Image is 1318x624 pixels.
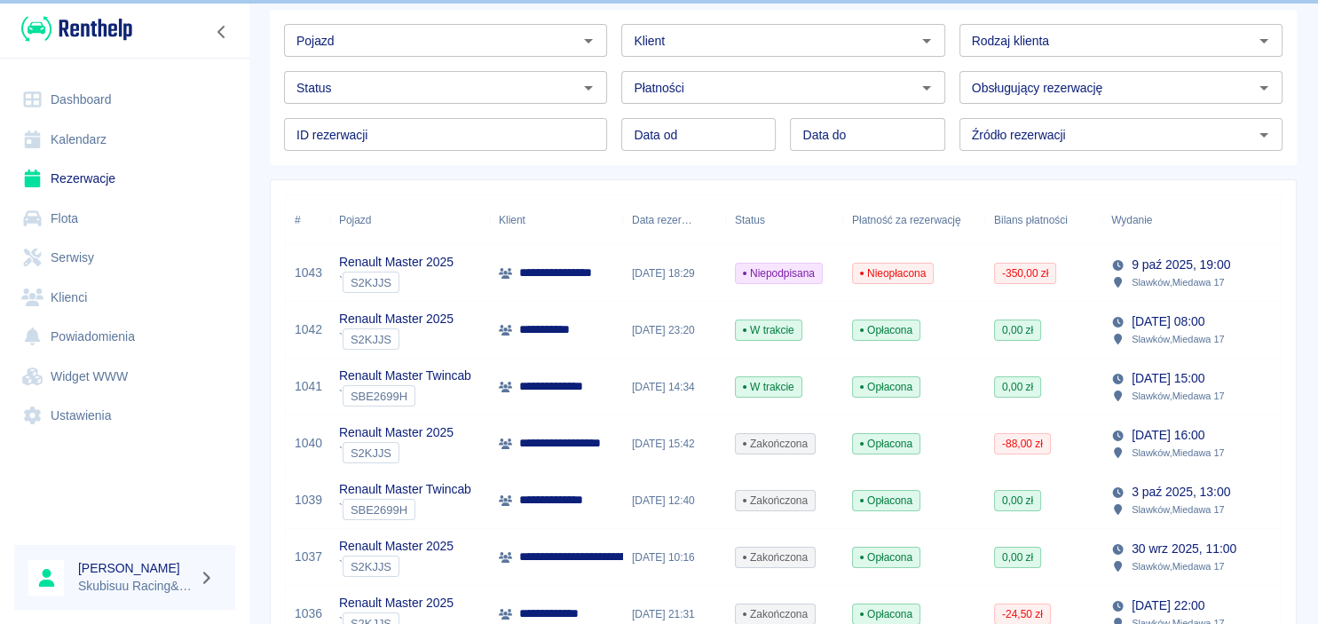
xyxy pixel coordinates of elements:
[339,499,471,520] div: `
[1251,75,1276,100] button: Otwórz
[576,28,601,53] button: Otwórz
[995,322,1040,338] span: 0,00 zł
[623,529,726,586] div: [DATE] 10:16
[736,436,815,452] span: Zakończona
[623,195,726,245] div: Data rezerwacji
[14,317,235,357] a: Powiadomienia
[295,320,322,339] a: 1042
[1132,369,1204,388] p: [DATE] 15:00
[14,14,132,43] a: Renthelp logo
[1132,426,1204,445] p: [DATE] 16:00
[736,379,801,395] span: W trakcie
[1111,195,1152,245] div: Wydanie
[853,322,919,338] span: Opłacona
[623,302,726,359] div: [DATE] 23:20
[736,322,801,338] span: W trakcie
[623,245,726,302] div: [DATE] 18:29
[14,357,235,397] a: Widget WWW
[21,14,132,43] img: Renthelp logo
[1132,483,1230,502] p: 3 paź 2025, 13:00
[995,549,1040,565] span: 0,00 zł
[623,359,726,415] div: [DATE] 14:34
[995,606,1050,622] span: -24,50 zł
[1152,208,1177,233] button: Sort
[14,199,235,239] a: Flota
[339,310,454,328] p: Renault Master 2025
[339,442,454,463] div: `
[343,390,414,403] span: SBE2699H
[576,75,601,100] button: Otwórz
[339,556,454,577] div: `
[1132,445,1224,461] p: Slawków , Miedawa 17
[853,493,919,509] span: Opłacona
[14,396,235,436] a: Ustawienia
[735,195,765,245] div: Status
[736,606,815,622] span: Zakończona
[78,577,192,596] p: Skubisuu Racing&Rent
[995,379,1040,395] span: 0,00 zł
[736,549,815,565] span: Zakończona
[736,265,822,281] span: Niepodpisana
[994,195,1068,245] div: Bilans płatności
[330,195,490,245] div: Pojazd
[1132,312,1204,331] p: [DATE] 08:00
[339,537,454,556] p: Renault Master 2025
[295,604,322,623] a: 1036
[995,265,1055,281] span: -350,00 zł
[853,549,919,565] span: Opłacona
[632,195,692,245] div: Data rezerwacji
[339,385,471,407] div: `
[339,328,454,350] div: `
[914,75,939,100] button: Otwórz
[295,195,301,245] div: #
[1132,331,1224,347] p: Slawków , Miedawa 17
[339,423,454,442] p: Renault Master 2025
[343,446,399,460] span: S2KJJS
[726,195,843,245] div: Status
[985,195,1102,245] div: Bilans płatności
[209,20,235,43] button: Zwiń nawigację
[343,276,399,289] span: S2KJJS
[295,434,322,453] a: 1040
[1132,540,1236,558] p: 30 wrz 2025, 11:00
[286,195,330,245] div: #
[14,278,235,318] a: Klienci
[1132,388,1224,404] p: Slawków , Miedawa 17
[1132,502,1224,517] p: Slawków , Miedawa 17
[853,606,919,622] span: Opłacona
[343,333,399,346] span: S2KJJS
[1251,28,1276,53] button: Otwórz
[295,377,322,396] a: 1041
[995,436,1050,452] span: -88,00 zł
[1132,274,1224,290] p: Slawków , Miedawa 17
[339,367,471,385] p: Renault Master Twincab
[499,195,525,245] div: Klient
[14,159,235,199] a: Rezerwacje
[853,436,919,452] span: Opłacona
[295,264,322,282] a: 1043
[914,28,939,53] button: Otwórz
[339,594,454,612] p: Renault Master 2025
[621,118,776,151] input: DD.MM.YYYY
[995,493,1040,509] span: 0,00 zł
[1132,256,1230,274] p: 9 paź 2025, 19:00
[1251,122,1276,147] button: Otwórz
[14,238,235,278] a: Serwisy
[852,195,961,245] div: Płatność za rezerwację
[339,253,454,272] p: Renault Master 2025
[843,195,985,245] div: Płatność za rezerwację
[790,118,944,151] input: DD.MM.YYYY
[14,80,235,120] a: Dashboard
[736,493,815,509] span: Zakończona
[623,415,726,472] div: [DATE] 15:42
[623,472,726,529] div: [DATE] 12:40
[343,560,399,573] span: S2KJJS
[490,195,623,245] div: Klient
[295,491,322,509] a: 1039
[343,503,414,517] span: SBE2699H
[853,265,933,281] span: Nieopłacona
[295,548,322,566] a: 1037
[853,379,919,395] span: Opłacona
[78,559,192,577] h6: [PERSON_NAME]
[339,480,471,499] p: Renault Master Twincab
